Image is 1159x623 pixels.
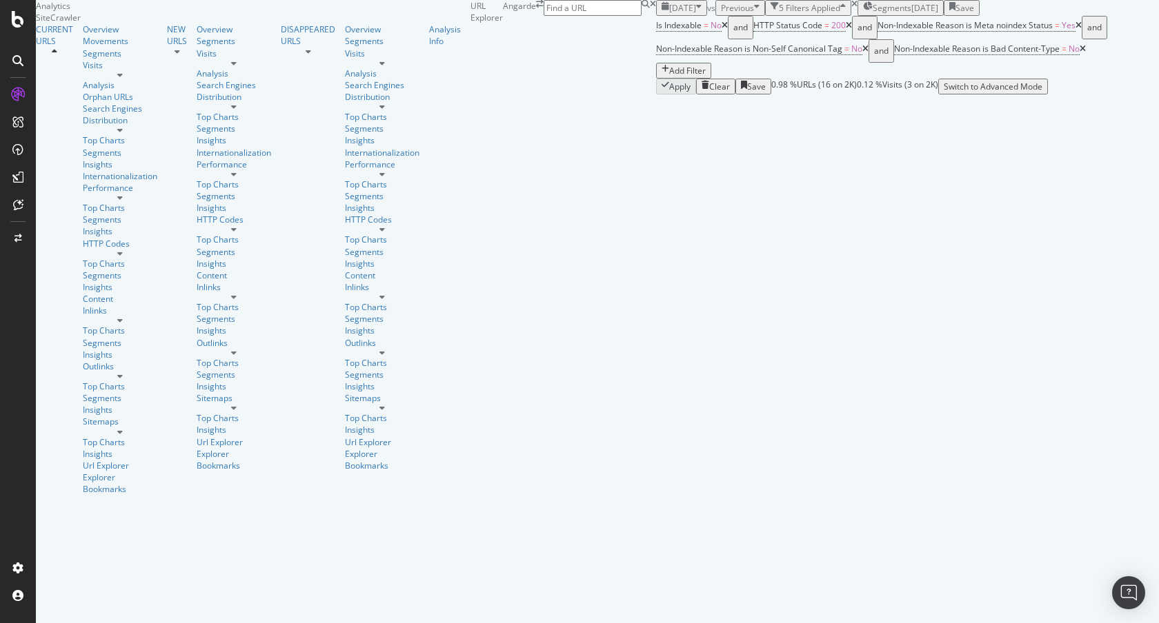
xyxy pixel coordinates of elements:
[707,2,715,14] span: vs
[83,91,157,103] a: Orphan URLs
[345,325,419,336] div: Insights
[197,337,271,349] a: Outlinks
[83,79,157,91] a: Analysis
[197,392,271,404] div: Sitemaps
[669,65,706,76] div: Add Filter
[83,114,157,126] div: Distribution
[83,134,157,146] a: Top Charts
[83,170,157,182] a: Internationalization
[709,81,730,92] div: Clear
[83,258,157,269] a: Top Charts
[83,460,157,471] a: Url Explorer
[83,182,157,194] div: Performance
[197,258,271,269] a: Insights
[197,214,271,225] a: HTTP Codes
[851,43,862,54] span: No
[345,178,419,190] a: Top Charts
[345,269,419,281] a: Content
[771,79,857,94] div: 0.98 % URLs ( 16 on 2K )
[83,103,142,114] div: Search Engines
[345,111,419,123] a: Top Charts
[728,16,753,39] button: and
[197,269,271,281] div: Content
[345,337,419,349] a: Outlinks
[83,325,157,336] a: Top Charts
[197,159,271,170] a: Performance
[345,258,419,269] a: Insights
[345,412,419,424] div: Top Charts
[345,448,419,471] a: Explorer Bookmarks
[167,23,187,47] a: NEW URLS
[345,357,419,369] div: Top Charts
[852,16,878,39] button: and
[83,269,157,281] a: Segments
[197,369,271,380] a: Segments
[656,19,702,31] span: Is Indexable
[1062,19,1076,31] span: Yes
[669,81,691,92] div: Apply
[857,79,938,94] div: 0.12 % Visits ( 3 on 2K )
[721,2,754,14] span: Previous
[345,48,419,59] a: Visits
[83,337,157,349] a: Segments
[669,2,696,14] span: 2025 Sep. 14th
[197,357,271,369] div: Top Charts
[1069,43,1080,54] span: No
[345,68,419,79] a: Analysis
[345,234,419,245] div: Top Charts
[345,369,419,380] a: Segments
[345,313,419,325] a: Segments
[197,190,271,202] a: Segments
[83,238,157,249] a: HTTP Codes
[83,281,157,293] div: Insights
[83,48,157,59] a: Segments
[656,43,842,54] span: Non-Indexable Reason is Non-Self Canonical Tag
[197,281,271,293] div: Inlinks
[345,424,419,436] div: Insights
[197,134,271,146] a: Insights
[345,380,419,392] div: Insights
[345,281,419,293] div: Inlinks
[197,23,271,35] a: Overview
[345,436,419,448] a: Url Explorer
[345,123,419,134] div: Segments
[83,392,157,404] a: Segments
[197,246,271,258] a: Segments
[83,404,157,416] a: Insights
[83,147,157,159] div: Segments
[36,23,73,47] div: CURRENT URLS
[83,214,157,225] div: Segments
[83,59,157,71] a: Visits
[197,436,271,448] a: Url Explorer
[345,147,419,159] a: Internationalization
[83,225,157,237] div: Insights
[345,23,419,35] a: Overview
[955,2,974,14] div: Save
[696,79,735,94] button: Clear
[197,424,271,436] div: Insights
[197,313,271,325] a: Segments
[197,123,271,134] div: Segments
[36,12,470,23] div: SiteCrawler
[83,380,157,392] div: Top Charts
[944,81,1042,92] div: Switch to Advanced Mode
[345,301,419,313] a: Top Charts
